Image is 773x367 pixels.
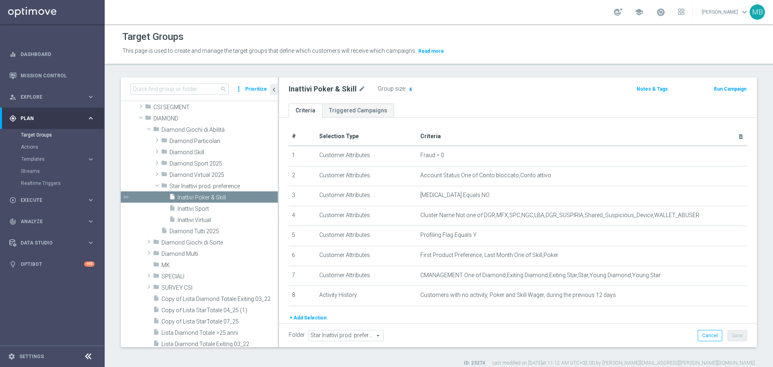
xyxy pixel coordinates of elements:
i: keyboard_arrow_right [87,196,95,204]
i: keyboard_arrow_right [87,239,95,247]
span: school [635,8,643,17]
td: Customer Attributes [316,166,417,186]
th: Selection Type [316,127,417,146]
span: Diamond Giochi di Sorte [161,239,278,246]
h1: Target Groups [122,31,184,43]
td: 8 [289,286,316,306]
div: MB [750,4,765,20]
i: insert_drive_file [153,306,159,315]
td: Customer Attributes [316,226,417,246]
span: Profiling Flag Equals Y [420,232,477,238]
div: Dashboard [9,44,95,65]
div: Templates [21,157,87,162]
a: Settings [19,354,44,359]
span: Explore [21,95,87,100]
span: 4 [408,86,413,94]
i: insert_drive_file [153,329,159,338]
td: 3 [289,186,316,206]
button: equalizer Dashboard [9,51,95,58]
td: Customer Attributes [316,186,417,206]
span: Diamond Virtual 2025 [169,172,278,178]
button: gps_fixed Plan keyboard_arrow_right [9,115,95,122]
i: folder [153,272,159,282]
span: Copy of Lista StarTotale 04_25 (1) [161,307,278,314]
i: more_vert [235,83,243,95]
i: lightbulb [9,261,17,268]
button: + Add Selection [289,313,327,322]
div: person_search Explore keyboard_arrow_right [9,94,95,100]
span: Lista Diamond Totale &gt;25 anni [161,330,278,336]
i: folder [145,114,151,124]
div: Plan [9,115,87,122]
i: folder [153,284,159,293]
div: Optibot [9,253,95,275]
button: lightbulb Optibot +10 [9,261,95,267]
span: search [220,86,227,92]
i: folder [153,250,159,259]
div: Templates [21,153,104,165]
a: Dashboard [21,44,95,65]
label: : [405,85,406,92]
span: Analyze [21,219,87,224]
span: Star Inattivi prod. preference [169,183,278,190]
i: play_circle_outline [9,197,17,204]
a: Criteria [289,104,322,118]
span: Inattivi Poker &amp; Skill [178,194,278,201]
span: Inattivi Virtual [178,217,278,224]
span: Copy of Lista StarTotale 07_25 [161,318,278,325]
i: keyboard_arrow_right [87,93,95,101]
span: Account Status One of Conto bloccato,Conto attivo [420,172,551,179]
button: Data Studio keyboard_arrow_right [9,240,95,246]
i: track_changes [9,218,17,225]
span: Execute [21,198,87,203]
span: First Product Preference, Last Month One of Skill,Poker [420,252,558,259]
td: 1 [289,146,316,166]
i: folder [153,126,159,135]
a: Realtime Triggers [21,180,84,187]
div: Actions [21,141,104,153]
button: Templates keyboard_arrow_right [21,156,95,162]
i: insert_drive_file [161,227,167,236]
span: Cluster Name Not one of DGR,MFX,SPC,NGC,LBA,DGR_SUSPIRIA,Shared_Suspicious_Device,WALLET_ABUSER [420,212,699,219]
button: chevron_left [270,84,278,95]
button: Mission Control [9,73,95,79]
span: DIAMOND [153,115,278,122]
div: Analyze [9,218,87,225]
span: SURVEY CSI [161,284,278,291]
td: 7 [289,266,316,286]
i: folder [161,171,167,180]
div: Data Studio [9,239,87,247]
span: Templates [21,157,79,162]
a: Actions [21,144,84,150]
i: folder [153,238,159,248]
i: insert_drive_file [153,295,159,304]
span: Diamond Tutti 2025 [169,228,278,235]
span: [MEDICAL_DATA] Equals NO [420,192,490,199]
a: [PERSON_NAME]keyboard_arrow_down [701,6,750,18]
td: 6 [289,246,316,266]
span: Diamond Multi [161,251,278,257]
a: Optibot [21,253,84,275]
i: insert_drive_file [153,317,159,327]
div: Explore [9,93,87,101]
button: Cancel [698,330,722,341]
i: keyboard_arrow_right [87,156,95,163]
i: equalizer [9,51,17,58]
button: play_circle_outline Execute keyboard_arrow_right [9,197,95,203]
div: track_changes Analyze keyboard_arrow_right [9,218,95,225]
td: 4 [289,206,316,226]
a: Triggered Campaigns [322,104,394,118]
i: folder [161,137,167,146]
label: Folder [289,332,305,338]
input: Quick find group or folder [130,83,229,95]
i: insert_drive_file [169,205,176,214]
i: gps_fixed [9,115,17,122]
button: Notes & Tags [636,85,669,93]
span: Inattivi Sport [178,205,278,212]
span: Diamond Skill [169,149,278,156]
span: Fraud = 0 [420,152,444,159]
div: Target Groups [21,129,104,141]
